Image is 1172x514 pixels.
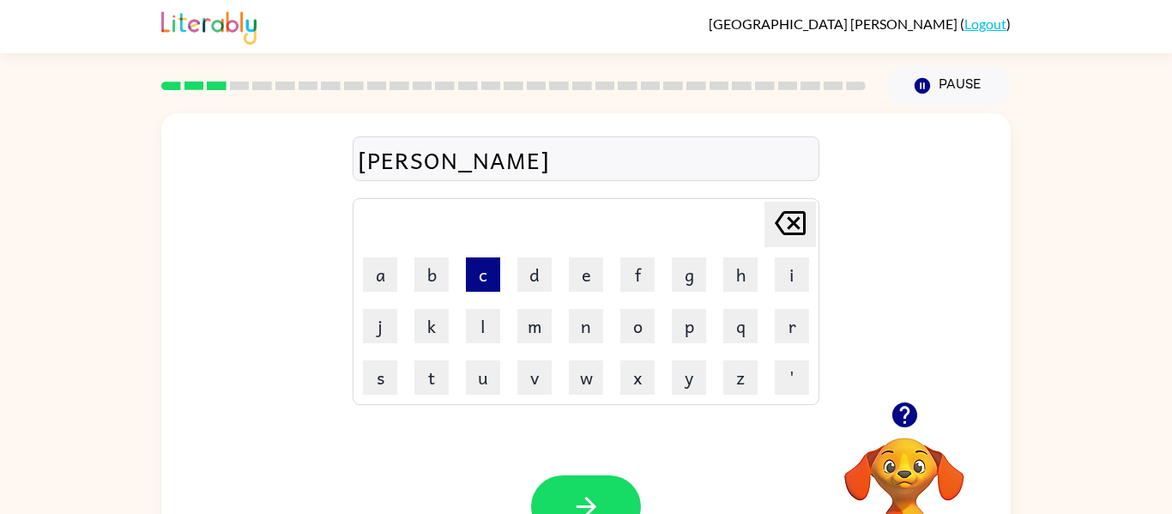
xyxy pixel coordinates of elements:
button: a [363,257,397,292]
button: i [775,257,809,292]
button: f [620,257,655,292]
button: d [517,257,552,292]
button: z [723,360,758,395]
span: [GEOGRAPHIC_DATA] [PERSON_NAME] [709,15,960,32]
button: k [414,309,449,343]
button: e [569,257,603,292]
button: b [414,257,449,292]
button: s [363,360,397,395]
button: x [620,360,655,395]
button: ' [775,360,809,395]
button: m [517,309,552,343]
button: p [672,309,706,343]
button: j [363,309,397,343]
button: q [723,309,758,343]
button: h [723,257,758,292]
button: w [569,360,603,395]
button: v [517,360,552,395]
button: g [672,257,706,292]
button: n [569,309,603,343]
button: r [775,309,809,343]
button: t [414,360,449,395]
div: [PERSON_NAME] [358,142,814,178]
img: Literably [161,7,257,45]
button: u [466,360,500,395]
button: c [466,257,500,292]
a: Logout [964,15,1006,32]
button: Pause [886,66,1011,106]
button: o [620,309,655,343]
button: l [466,309,500,343]
div: ( ) [709,15,1011,32]
button: y [672,360,706,395]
